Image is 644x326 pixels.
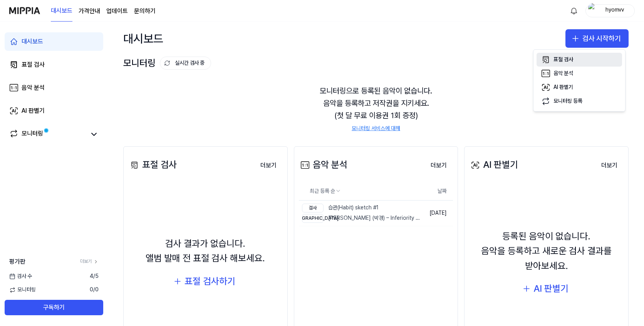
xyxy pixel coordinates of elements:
div: 표절 검사하기 [184,274,235,289]
button: 더보기 [254,158,283,173]
a: 가격안내 [79,7,100,16]
div: 모니터링 등록 [553,97,582,105]
th: 날짜 [422,182,453,201]
div: 표절 검사 [22,60,45,69]
span: 4 / 5 [90,273,99,280]
a: 대시보드 [51,0,72,22]
button: 구독하기 [5,300,103,315]
span: 검사 수 [9,273,32,280]
div: 습관(Habit) sketch #1 [302,204,421,212]
div: AI 판별기 [469,157,518,172]
a: 대시보드 [5,32,103,51]
a: 업데이트 [106,7,128,16]
a: 문의하기 [134,7,156,16]
span: 0 / 0 [90,286,99,294]
div: 모니터링으로 등록된 음악이 없습니다. 음악을 등록하고 저작권을 지키세요. (첫 달 무료 이용권 1회 증정) [123,75,629,142]
div: 대시보드 [123,29,163,48]
div: 모니터링 [123,56,211,70]
div: 검사 [302,204,324,212]
button: AI 판별기 [537,80,622,94]
button: profilehyomvv [585,4,635,17]
a: 더보기 [80,258,99,265]
a: 표절 검사 [5,55,103,74]
span: 모니터링 [9,286,36,294]
button: 더보기 [424,158,453,173]
button: 음악 분석 [537,67,622,80]
div: AI 판별기 [533,281,569,296]
div: [DEMOGRAPHIC_DATA] [302,214,324,223]
a: AI 판별기 [5,102,103,120]
div: AI 판별기 [553,84,573,91]
button: 실시간 검사 중 [160,57,211,70]
div: 표절 검사 [128,157,177,172]
div: 등록된 음악이 없습니다. 음악을 등록하고 새로운 검사 결과를 받아보세요. [469,229,624,273]
div: 표절 검사 [553,56,573,64]
button: 더보기 [595,158,624,173]
div: 대시보드 [22,37,43,46]
a: 더보기 [254,157,283,173]
a: 검사습관(Habit) sketch #1[DEMOGRAPHIC_DATA][PERSON_NAME] (박경) – Inferiority Complex (자격지ᄉ... [299,201,423,226]
div: [PERSON_NAME] (박경) – Inferiority Complex (자격지심) (Feat. [PERSON_NAME]) ROM_HAN_ENG LYRICS [302,214,421,223]
div: 검사 결과가 없습니다. 앨범 발매 전 표절 검사 해보세요. [146,236,265,266]
button: 모니터링 등록 [537,94,622,108]
div: 모니터링 [22,129,43,140]
button: 검사 시작하기 [565,29,629,48]
div: hyomvv [600,6,630,15]
button: AI 판별기 [517,279,576,298]
img: 알림 [569,6,579,15]
div: 음악 분석 [22,83,45,92]
button: 표절 검사하기 [168,272,243,291]
button: 표절 검사 [537,53,622,67]
span: 평가판 [9,257,25,266]
a: 더보기 [595,157,624,173]
a: 모니터링 서비스에 대해 [352,125,400,132]
a: 음악 분석 [5,79,103,97]
div: 음악 분석 [299,157,347,172]
div: AI 판별기 [22,106,45,115]
a: 모니터링 [9,129,86,140]
img: profile [588,3,597,18]
td: [DATE] [422,201,453,226]
div: 음악 분석 [553,70,573,77]
a: 더보기 [424,157,453,173]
